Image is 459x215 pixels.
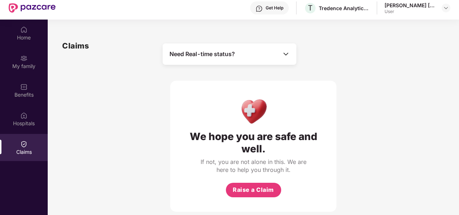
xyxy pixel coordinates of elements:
span: T [308,4,313,12]
button: Raise a Claim [226,183,281,197]
img: svg+xml;base64,PHN2ZyBpZD0iSG9tZSIgeG1sbnM9Imh0dHA6Ly93d3cudzMub3JnLzIwMDAvc3ZnIiB3aWR0aD0iMjAiIG... [20,26,27,33]
div: Get Help [266,5,283,11]
h1: Claims [62,40,89,52]
div: [PERSON_NAME] [PERSON_NAME] [385,2,435,9]
div: If not, you are not alone in this. We are here to help you through it. [199,158,308,174]
div: We hope you are safe and well. [185,130,322,155]
img: svg+xml;base64,PHN2ZyBpZD0iSG9zcGl0YWxzIiB4bWxucz0iaHR0cDovL3d3dy53My5vcmcvMjAwMC9zdmciIHdpZHRoPS... [20,112,27,119]
span: Need Real-time status? [170,50,235,58]
span: Raise a Claim [233,185,274,194]
div: Tredence Analytics Solutions Private Limited [319,5,369,12]
img: Toggle Icon [282,50,289,58]
img: svg+xml;base64,PHN2ZyBpZD0iQmVuZWZpdHMiIHhtbG5zPSJodHRwOi8vd3d3LnczLm9yZy8yMDAwL3N2ZyIgd2lkdGg9Ij... [20,83,27,90]
img: svg+xml;base64,PHN2ZyB3aWR0aD0iMjAiIGhlaWdodD0iMjAiIHZpZXdCb3g9IjAgMCAyMCAyMCIgZmlsbD0ibm9uZSIgeG... [20,55,27,62]
img: New Pazcare Logo [9,3,56,13]
img: svg+xml;base64,PHN2ZyBpZD0iSGVscC0zMngzMiIgeG1sbnM9Imh0dHA6Ly93d3cudzMub3JnLzIwMDAvc3ZnIiB3aWR0aD... [256,5,263,12]
img: svg+xml;base64,PHN2ZyBpZD0iQ2xhaW0iIHhtbG5zPSJodHRwOi8vd3d3LnczLm9yZy8yMDAwL3N2ZyIgd2lkdGg9IjIwIi... [20,140,27,148]
img: Health Care [238,95,269,127]
img: svg+xml;base64,PHN2ZyBpZD0iRHJvcGRvd24tMzJ4MzIiIHhtbG5zPSJodHRwOi8vd3d3LnczLm9yZy8yMDAwL3N2ZyIgd2... [443,5,449,11]
div: User [385,9,435,14]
